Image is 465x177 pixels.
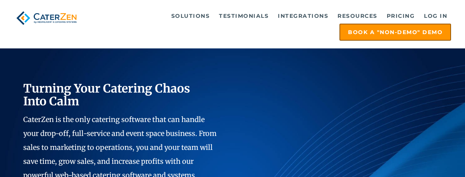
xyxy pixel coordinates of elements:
[215,8,272,24] a: Testimonials
[339,24,451,41] a: Book a "Non-Demo" Demo
[167,8,214,24] a: Solutions
[88,8,451,41] div: Navigation Menu
[396,147,456,168] iframe: Help widget launcher
[334,8,381,24] a: Resources
[274,8,332,24] a: Integrations
[23,81,190,108] span: Turning Your Catering Chaos Into Calm
[420,8,451,24] a: Log in
[14,8,79,28] img: caterzen
[383,8,419,24] a: Pricing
